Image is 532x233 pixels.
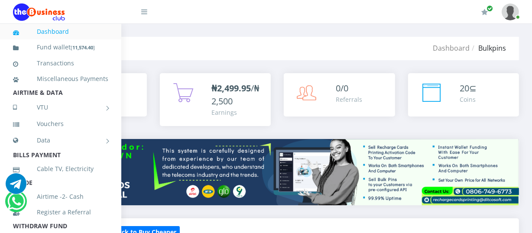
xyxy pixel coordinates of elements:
[6,180,26,194] a: Chat for support
[13,114,108,134] a: Vouchers
[7,197,25,212] a: Chat for support
[13,97,108,118] a: VTU
[212,82,260,107] span: /₦2,500
[13,159,108,179] a: Cable TV, Electricity
[71,44,95,51] small: [ ]
[336,95,362,104] div: Referrals
[487,5,493,12] span: Renew/Upgrade Subscription
[13,37,108,58] a: Fund wallet[11,574.40]
[460,95,477,104] div: Coins
[13,3,65,21] img: Logo
[502,3,519,20] img: User
[72,44,93,51] b: 11,574.40
[13,53,108,73] a: Transactions
[13,22,108,42] a: Dashboard
[13,187,108,207] a: Airtime -2- Cash
[470,43,506,53] li: Bulkpins
[212,82,251,94] b: ₦2,499.95
[481,9,488,16] i: Renew/Upgrade Subscription
[460,82,470,94] span: 20
[13,129,108,151] a: Data
[13,202,108,222] a: Register a Referral
[160,73,271,126] a: ₦2,499.95/₦2,500 Earnings
[284,73,395,116] a: 0/0 Referrals
[13,69,108,89] a: Miscellaneous Payments
[36,139,519,205] img: multitenant_rcp.png
[336,82,348,94] span: 0/0
[212,108,263,117] div: Earnings
[460,82,477,95] div: ⊆
[433,43,470,53] a: Dashboard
